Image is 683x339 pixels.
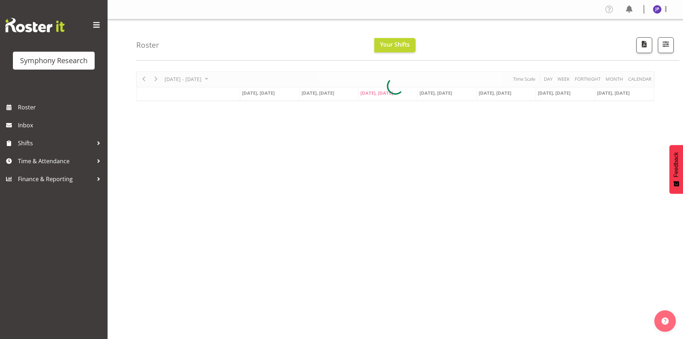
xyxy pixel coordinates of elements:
[658,37,674,53] button: Filter Shifts
[669,145,683,194] button: Feedback - Show survey
[5,18,65,32] img: Rosterit website logo
[374,38,416,52] button: Your Shifts
[18,156,93,166] span: Time & Attendance
[18,138,93,149] span: Shifts
[20,55,87,66] div: Symphony Research
[661,317,669,325] img: help-xxl-2.png
[136,41,159,49] h4: Roster
[380,41,410,48] span: Your Shifts
[18,102,104,113] span: Roster
[636,37,652,53] button: Download a PDF of the roster according to the set date range.
[18,174,93,184] span: Finance & Reporting
[673,152,679,177] span: Feedback
[18,120,104,131] span: Inbox
[653,5,661,14] img: judith-partridge11888.jpg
